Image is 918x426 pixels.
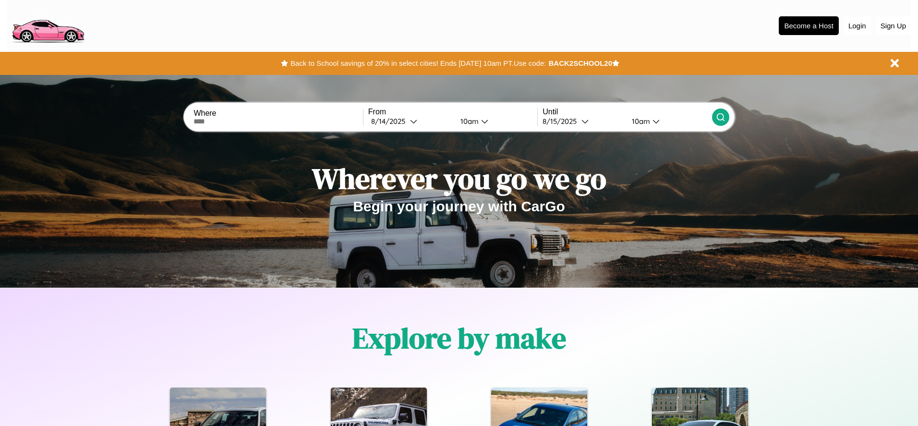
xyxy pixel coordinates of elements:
div: 10am [627,117,652,126]
button: 10am [624,116,712,126]
button: Back to School savings of 20% in select cities! Ends [DATE] 10am PT.Use code: [288,57,548,70]
button: 10am [453,116,537,126]
label: Where [193,109,362,118]
div: 10am [456,117,481,126]
button: Sign Up [876,17,911,35]
h1: Explore by make [352,318,566,358]
button: 8/14/2025 [368,116,453,126]
button: Become a Host [779,16,839,35]
div: 8 / 14 / 2025 [371,117,410,126]
b: BACK2SCHOOL20 [548,59,612,67]
img: logo [7,5,88,45]
label: From [368,108,537,116]
label: Until [543,108,712,116]
div: 8 / 15 / 2025 [543,117,581,126]
button: Login [844,17,871,35]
